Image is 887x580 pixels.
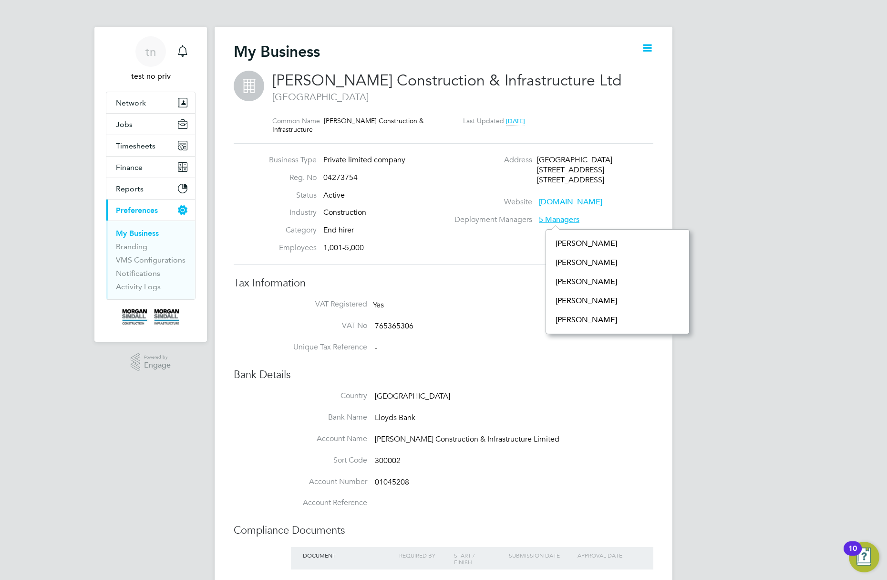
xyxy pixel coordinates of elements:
[556,295,680,306] div: [PERSON_NAME]
[116,141,155,150] span: Timesheets
[556,314,680,326] div: [PERSON_NAME]
[452,215,532,225] label: Deployment Managers
[122,309,179,325] img: morgansindall-logo-retina.png
[375,321,413,331] span: 765365306
[116,120,133,129] span: Jobs
[145,45,156,58] span: tn
[106,36,196,82] a: tntest no priv
[539,215,579,224] span: 5 Managers
[375,413,415,422] span: Lloyds Bank
[272,91,644,103] span: [GEOGRAPHIC_DATA]
[539,197,602,207] a: [DOMAIN_NAME]
[272,116,424,134] span: [PERSON_NAME] Construction & Infrastructure
[116,255,186,264] a: VMS Configurations
[106,71,196,82] span: test no priv
[506,117,525,125] span: [DATE]
[116,282,161,291] a: Activity Logs
[116,98,146,107] span: Network
[556,257,680,268] div: [PERSON_NAME]
[234,42,320,61] h2: My Business
[272,434,367,444] label: Account Name
[106,135,195,156] button: Timesheets
[537,155,628,165] div: [GEOGRAPHIC_DATA]
[452,197,532,207] label: Website
[375,434,559,444] span: [PERSON_NAME] Construction & Infrastructure Limited
[272,412,367,422] label: Bank Name
[272,342,367,352] label: Unique Tax Reference
[116,206,158,215] span: Preferences
[106,221,195,299] div: Preferences
[272,455,367,465] label: Sort Code
[106,309,196,325] a: Go to home page
[375,343,377,352] span: -
[272,116,320,125] label: Common Name
[375,456,401,465] span: 300002
[323,225,354,235] span: End hirer
[397,547,452,563] div: Required By
[106,92,195,113] button: Network
[116,229,159,238] a: My Business
[264,155,317,165] label: Business Type
[116,163,143,172] span: Finance
[106,157,195,178] button: Finance
[116,269,160,278] a: Notifications
[463,116,504,125] label: Last Updated
[264,225,317,235] label: Category
[537,175,628,185] div: [STREET_ADDRESS]
[506,547,575,563] div: Submission Date
[144,353,171,361] span: Powered by
[272,321,367,331] label: VAT No
[375,477,409,487] span: 01045208
[848,548,857,561] div: 10
[272,477,367,487] label: Account Number
[106,200,195,221] button: Preferences
[144,361,171,369] span: Engage
[264,190,317,200] label: Status
[323,190,345,200] span: Active
[264,173,317,183] label: Reg. No
[94,27,207,342] nav: Main navigation
[106,178,195,199] button: Reports
[234,276,653,290] h3: Tax Information
[264,208,317,218] label: Industry
[323,243,364,253] span: 1,001-5,000
[373,300,384,310] span: Yes
[452,547,506,570] div: Start / Finish
[272,391,367,401] label: Country
[375,391,450,401] span: [GEOGRAPHIC_DATA]
[300,547,397,563] div: Document
[323,208,366,217] span: Construction
[323,173,358,182] span: 04273754
[234,524,653,538] h3: Compliance Documents
[556,238,680,249] div: [PERSON_NAME]
[452,155,532,165] label: Address
[849,542,879,572] button: Open Resource Center, 10 new notifications
[575,547,644,563] div: Approval Date
[272,498,367,508] label: Account Reference
[537,165,628,175] div: [STREET_ADDRESS]
[556,276,680,287] div: [PERSON_NAME]
[323,155,405,165] span: Private limited company
[131,353,171,371] a: Powered byEngage
[116,184,144,193] span: Reports
[234,368,653,382] h3: Bank Details
[272,299,367,309] label: VAT Registered
[116,242,147,251] a: Branding
[272,71,622,90] span: [PERSON_NAME] Construction & Infrastructure Ltd
[106,114,195,135] button: Jobs
[264,243,317,253] label: Employees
